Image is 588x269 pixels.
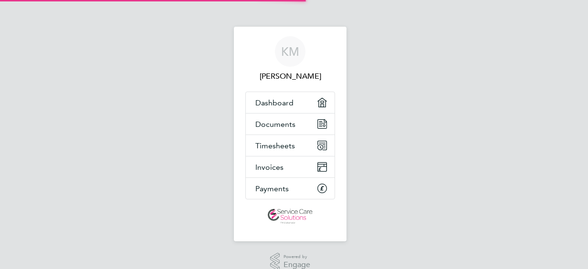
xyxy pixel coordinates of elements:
[245,71,335,82] span: Kelly Manning
[255,120,295,129] span: Documents
[246,156,335,177] a: Invoices
[283,261,310,269] span: Engage
[255,141,295,150] span: Timesheets
[281,45,299,58] span: KM
[255,98,294,107] span: Dashboard
[234,27,346,241] nav: Main navigation
[268,209,313,224] img: servicecare-logo-retina.png
[246,135,335,156] a: Timesheets
[283,253,310,261] span: Powered by
[246,114,335,134] a: Documents
[255,163,283,172] span: Invoices
[246,178,335,199] a: Payments
[246,92,335,113] a: Dashboard
[245,36,335,82] a: KM[PERSON_NAME]
[255,184,289,193] span: Payments
[245,209,335,224] a: Go to home page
